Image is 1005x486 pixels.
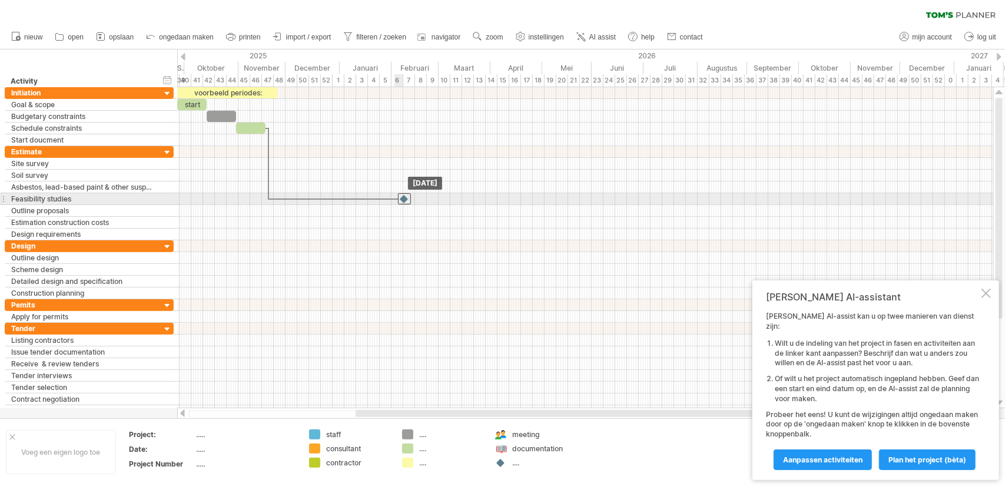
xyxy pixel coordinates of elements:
div: 16 [509,74,521,87]
div: Design requirements [11,229,155,240]
div: Project Number [129,459,194,469]
span: import / export [286,33,331,41]
span: Plan het project (bèta) [888,455,966,464]
div: Detailed design and specification [11,276,155,287]
div: Start doucment [11,134,155,146]
div: 40 [792,74,804,87]
div: 0 [945,74,957,87]
div: 52 [933,74,945,87]
span: filteren / zoeken [356,33,406,41]
div: Estimation construction costs [11,217,155,228]
div: Activity [11,75,154,87]
div: 34 [721,74,733,87]
div: Site survey [11,158,155,169]
span: Aanpassen activiteiten [783,455,863,464]
div: 28 [651,74,662,87]
a: zoom [470,29,506,45]
div: 36 [745,74,757,87]
div: 14 [486,74,497,87]
div: 51 [921,74,933,87]
div: 35 [733,74,745,87]
div: Scheme design [11,264,155,275]
div: 20 [556,74,568,87]
a: AI assist [573,29,619,45]
div: April 2026 [490,62,542,74]
span: AI assist [589,33,616,41]
a: Aanpassen activiteiten [774,449,872,470]
a: nieuw [8,29,46,45]
div: 42 [815,74,827,87]
a: navigator [416,29,464,45]
div: 6 [392,74,403,87]
div: 51 [309,74,321,87]
div: Tender interviews [11,370,155,381]
a: mijn account [897,29,956,45]
div: .... [419,429,483,439]
div: Apply for permits [11,311,155,322]
span: mijn account [913,33,952,41]
a: open [52,29,87,45]
div: Initiation [11,87,155,98]
div: 4 [368,74,380,87]
div: 48 [274,74,286,87]
div: 43 [215,74,227,87]
a: import / export [270,29,335,45]
div: Tender selection [11,382,155,393]
div: Voeg een eigen logo toe [6,430,116,474]
div: Issue tender documentation [11,346,155,358]
div: Budgetary constraints [11,111,155,122]
div: 52 [321,74,333,87]
div: 4 [992,74,1004,87]
div: 9 [427,74,439,87]
div: 7 [403,74,415,87]
div: 47 [874,74,886,87]
div: 23 [592,74,603,87]
div: 45 [238,74,250,87]
span: instellingen [529,33,564,41]
div: Appoint main contractor [11,405,155,416]
div: 2 [968,74,980,87]
div: Outline proposals [11,205,155,216]
div: documentation [512,444,576,454]
div: 3 [980,74,992,87]
div: December 2025 [286,62,340,74]
div: 19 [545,74,556,87]
div: 31 [686,74,698,87]
a: instellingen [513,29,568,45]
div: 47 [262,74,274,87]
div: .... [419,458,483,468]
div: 32 [698,74,709,87]
div: .... [419,444,483,454]
div: 27 [639,74,651,87]
span: help [641,33,655,41]
div: 33 [709,74,721,87]
div: .... [512,458,576,468]
span: nieuw [24,33,42,41]
div: 18 [533,74,545,87]
div: Tender [11,323,155,334]
div: 5 [380,74,392,87]
div: 30 [674,74,686,87]
div: 39 [780,74,792,87]
div: 46 [863,74,874,87]
div: September 2026 [747,62,799,74]
div: 38 [768,74,780,87]
div: 49 [286,74,297,87]
div: Asbestos, lead-based paint & other suspect materials [11,181,155,193]
div: 50 [297,74,309,87]
a: contact [664,29,707,45]
div: 2 [344,74,356,87]
div: meeting [512,429,576,439]
a: ongedaan maken [143,29,217,45]
div: Listing contractors [11,335,155,346]
div: Date: [129,444,194,454]
div: ..... [196,444,295,454]
div: 50 [910,74,921,87]
div: 48 [886,74,898,87]
div: 12 [462,74,474,87]
div: Project: [129,429,194,439]
a: Plan het project (bèta) [879,449,976,470]
a: filteren / zoeken [340,29,410,45]
div: [DATE] [408,177,442,190]
div: 21 [568,74,580,87]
